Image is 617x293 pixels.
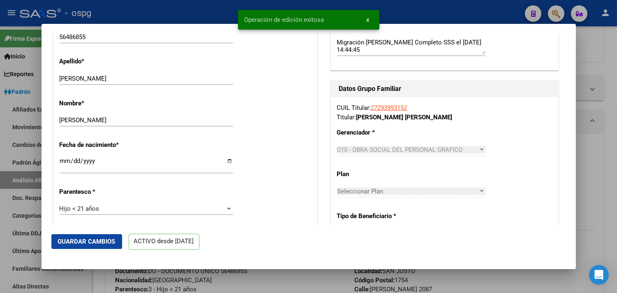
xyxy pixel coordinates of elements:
[51,234,122,249] button: Guardar Cambios
[371,104,407,112] a: 27293993152
[337,146,463,153] span: O10 - OBRA SOCIAL DEL PERSONAL GRAFICO
[129,234,199,250] p: ACTIVO desde [DATE]
[60,99,135,108] p: Nombre
[60,57,135,66] p: Apellido
[60,140,135,150] p: Fecha de nacimiento
[60,205,99,212] span: Hijo < 21 años
[589,265,609,285] div: Open Intercom Messenger
[337,188,478,195] span: Seleccionar Plan
[337,128,402,137] p: Gerenciador *
[339,84,550,94] h1: Datos Grupo Familiar
[337,103,552,122] div: CUIL Titular: Titular:
[337,170,402,179] p: Plan
[58,238,116,245] span: Guardar Cambios
[367,16,370,23] span: x
[337,212,402,221] p: Tipo de Beneficiario *
[356,114,453,121] strong: [PERSON_NAME] [PERSON_NAME]
[360,12,376,27] button: x
[60,187,135,197] p: Parentesco *
[245,16,324,24] span: Operación de edición exitosa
